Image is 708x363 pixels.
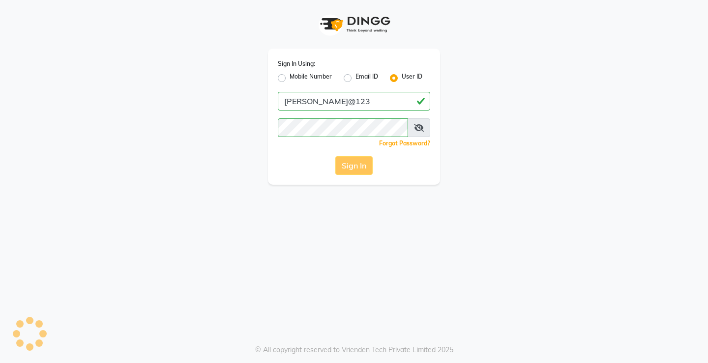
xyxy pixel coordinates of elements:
[402,72,422,84] label: User ID
[315,10,393,39] img: logo1.svg
[278,59,315,68] label: Sign In Using:
[290,72,332,84] label: Mobile Number
[379,140,430,147] a: Forgot Password?
[355,72,378,84] label: Email ID
[278,92,430,111] input: Username
[278,118,408,137] input: Username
